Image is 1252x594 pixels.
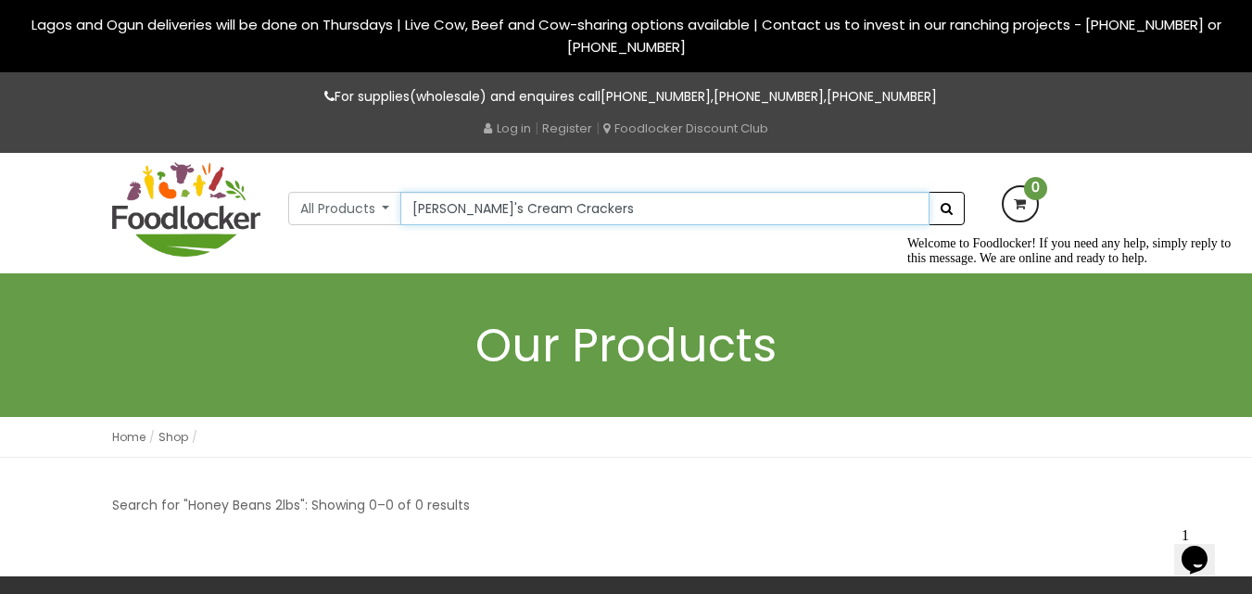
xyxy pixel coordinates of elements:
a: [PHONE_NUMBER] [714,87,824,106]
a: Foodlocker Discount Club [603,120,768,137]
a: [PHONE_NUMBER] [827,87,937,106]
a: Shop [158,429,188,445]
p: For supplies(wholesale) and enquires call , , [112,86,1141,107]
iframe: chat widget [900,229,1233,511]
a: Log in [484,120,531,137]
img: FoodLocker [112,162,260,257]
h1: Our Products [112,320,1141,371]
div: Welcome to Foodlocker! If you need any help, simply reply to this message. We are online and read... [7,7,341,37]
a: [PHONE_NUMBER] [601,87,711,106]
span: 0 [1024,177,1047,200]
span: | [535,119,538,137]
p: Search for "Honey Beans 2lbs": Showing 0–0 of 0 results [112,495,470,516]
input: Search our variety of products [400,192,929,225]
span: | [596,119,600,137]
span: Welcome to Foodlocker! If you need any help, simply reply to this message. We are online and read... [7,7,331,36]
button: All Products [288,192,402,225]
a: Home [112,429,145,445]
span: Lagos and Ogun deliveries will be done on Thursdays | Live Cow, Beef and Cow-sharing options avai... [32,15,1221,57]
iframe: chat widget [1174,520,1233,575]
a: Register [542,120,592,137]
